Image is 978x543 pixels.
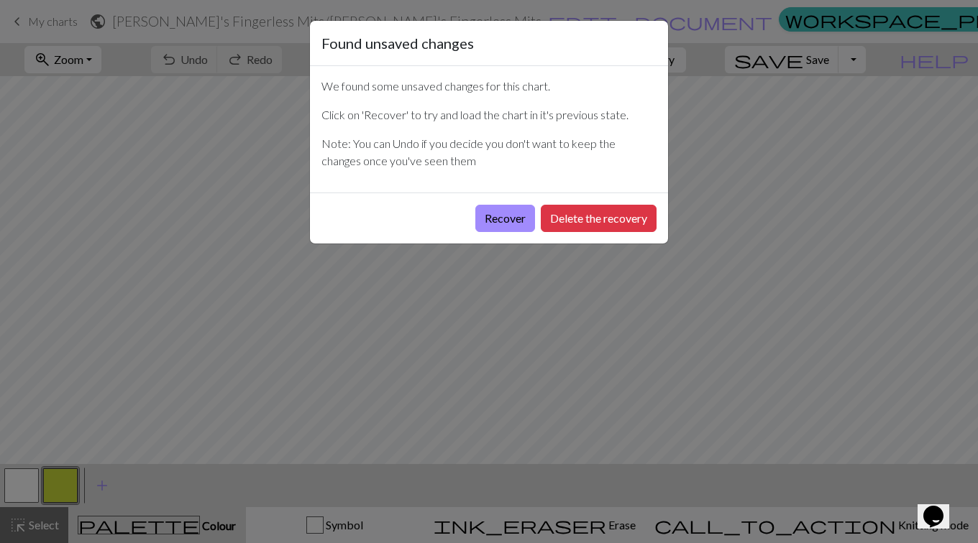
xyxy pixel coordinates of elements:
button: Recover [475,205,535,232]
h5: Found unsaved changes [321,32,474,54]
p: Click on 'Recover' to try and load the chart in it's previous state. [321,106,657,124]
p: We found some unsaved changes for this chart. [321,78,657,95]
p: Note: You can Undo if you decide you don't want to keep the changes once you've seen them [321,135,657,170]
button: Delete the recovery [541,205,657,232]
iframe: chat widget [918,486,964,529]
